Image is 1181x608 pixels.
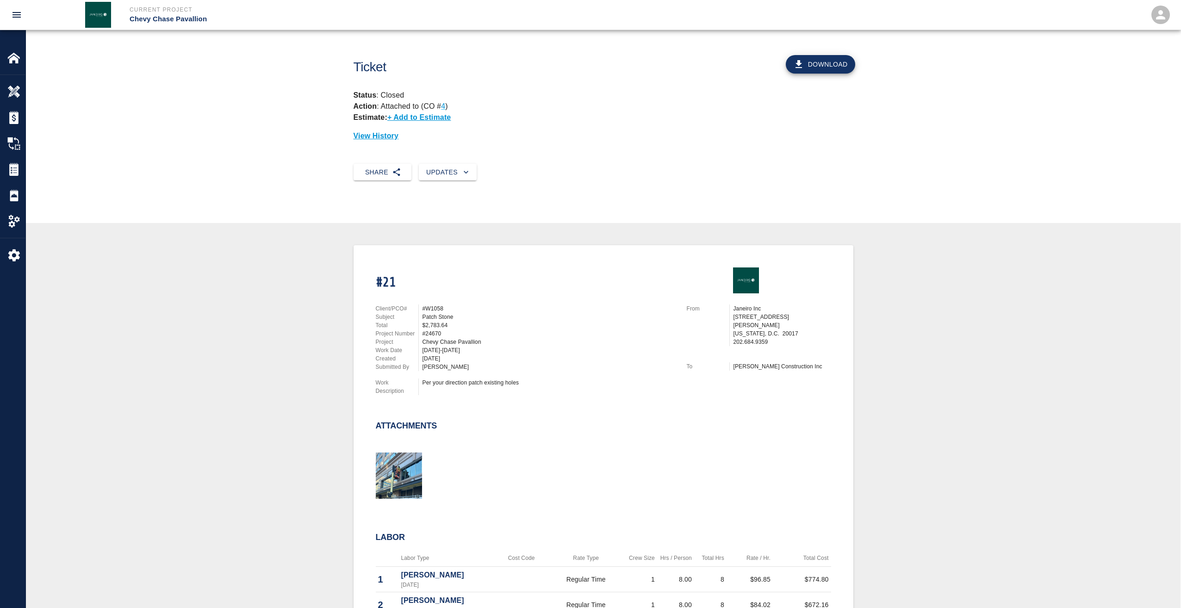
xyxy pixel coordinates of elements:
[376,421,437,431] h2: Attachments
[376,533,831,543] h2: Labor
[547,550,624,567] th: Rate Type
[733,313,831,338] p: [STREET_ADDRESS][PERSON_NAME] [US_STATE], D.C. 20017
[727,567,773,592] td: $96.85
[399,550,496,567] th: Labor Type
[354,130,853,142] p: View History
[354,102,377,110] strong: Action
[423,354,676,363] div: [DATE]
[1135,564,1181,608] iframe: Chat Widget
[354,60,642,75] h1: Ticket
[354,90,853,101] p: : Closed
[423,378,676,387] div: Per your direction patch existing holes
[687,362,729,371] p: To
[423,346,676,354] div: [DATE]-[DATE]
[786,55,855,74] button: Download
[727,550,773,567] th: Rate / Hr.
[423,338,676,346] div: Chevy Chase Pavallion
[376,313,418,321] p: Subject
[376,354,418,363] p: Created
[401,570,493,581] p: [PERSON_NAME]
[354,164,411,181] button: Share
[441,102,445,110] a: 4
[376,321,418,329] p: Total
[354,113,387,121] strong: Estimate:
[376,378,418,395] p: Work Description
[773,567,831,592] td: $774.80
[733,362,831,371] p: [PERSON_NAME] Construction Inc
[423,321,676,329] div: $2,783.64
[130,14,640,25] p: Chevy Chase Pavallion
[378,572,397,586] p: 1
[376,346,418,354] p: Work Date
[547,567,624,592] td: Regular Time
[496,550,547,567] th: Cost Code
[423,363,676,371] div: [PERSON_NAME]
[376,275,676,291] h1: #21
[423,304,676,313] div: #W1058
[376,338,418,346] p: Project
[376,304,418,313] p: Client/PCO#
[376,453,422,499] img: thumbnail
[401,595,493,606] p: [PERSON_NAME]
[625,567,657,592] td: 1
[419,164,477,181] button: Updates
[6,4,28,26] button: open drawer
[423,329,676,338] div: #24670
[130,6,640,14] p: Current Project
[625,550,657,567] th: Crew Size
[376,329,418,338] p: Project Number
[687,304,729,313] p: From
[354,102,448,110] p: : Attached to (CO # )
[376,363,418,371] p: Submitted By
[733,338,831,346] p: 202.684.9359
[773,550,831,567] th: Total Cost
[354,91,377,99] strong: Status
[85,2,111,28] img: Janeiro Inc
[694,550,727,567] th: Total Hrs
[657,550,694,567] th: Hrs / Person
[694,567,727,592] td: 8
[387,113,451,121] p: + Add to Estimate
[401,581,493,589] p: [DATE]
[423,313,676,321] div: Patch Stone
[733,267,759,293] img: Janeiro Inc
[657,567,694,592] td: 8.00
[733,304,831,313] p: Janeiro Inc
